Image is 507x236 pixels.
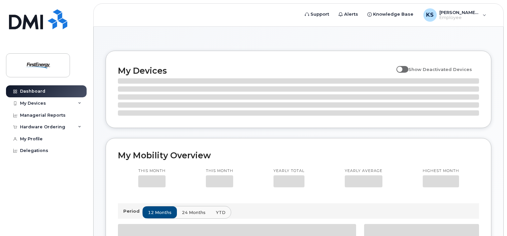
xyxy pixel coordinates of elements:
span: 24 months [182,209,206,216]
h2: My Devices [118,66,393,76]
p: Highest month [423,168,459,174]
p: This month [138,168,166,174]
p: Period [123,208,142,214]
input: Show Deactivated Devices [396,63,402,68]
p: Yearly total [273,168,304,174]
p: Yearly average [345,168,382,174]
span: Show Deactivated Devices [408,67,472,72]
span: YTD [216,209,226,216]
h2: My Mobility Overview [118,150,479,160]
p: This month [206,168,233,174]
